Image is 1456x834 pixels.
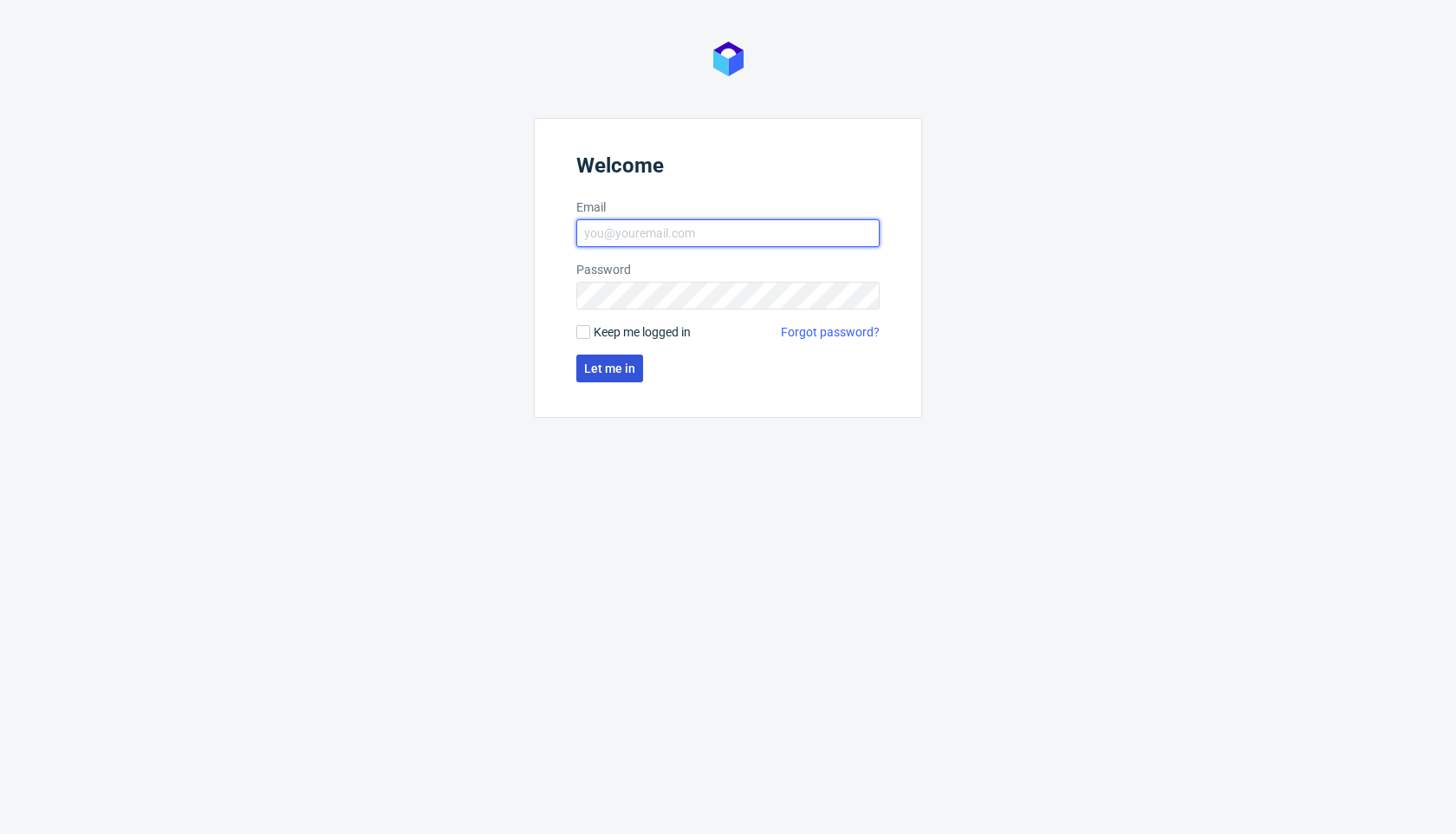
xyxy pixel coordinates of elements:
[594,323,691,341] span: Keep me logged in
[576,355,643,382] button: Let me in
[576,199,880,216] label: Email
[584,362,635,375] span: Let me in
[576,261,880,278] label: Password
[781,323,880,341] a: Forgot password?
[576,219,880,247] input: you@youremail.com
[576,153,880,185] header: Welcome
